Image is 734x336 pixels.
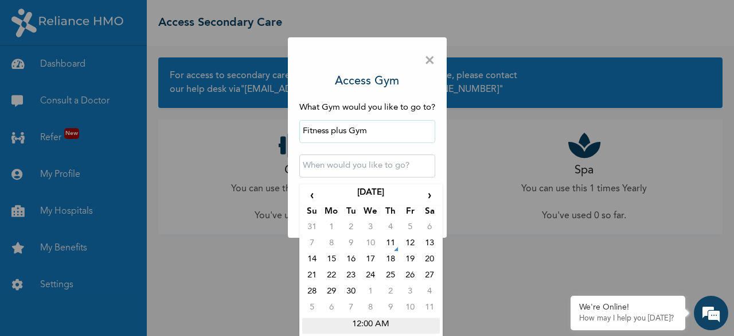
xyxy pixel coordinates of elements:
td: 9 [381,302,400,318]
th: Mo [322,205,341,221]
td: 3 [400,285,420,302]
span: ‹ [302,187,322,205]
span: We're online! [67,107,158,223]
td: 6 [322,302,341,318]
td: 11 [381,237,400,253]
span: × [424,49,435,73]
td: 12:00 AM [302,318,440,334]
td: 11 [420,302,439,318]
th: [DATE] [322,187,420,205]
td: 2 [341,221,361,237]
td: 13 [420,237,439,253]
div: We're Online! [579,303,677,312]
td: 3 [361,221,380,237]
td: 27 [420,269,439,285]
td: 6 [420,221,439,237]
td: 30 [341,285,361,302]
td: 19 [400,253,420,269]
span: Conversation [6,298,112,306]
td: 14 [302,253,322,269]
span: › [420,187,439,205]
td: 16 [341,253,361,269]
th: Fr [400,205,420,221]
th: Sa [420,205,439,221]
td: 1 [322,221,341,237]
td: 18 [381,253,400,269]
td: 28 [302,285,322,302]
td: 21 [302,269,322,285]
td: 2 [381,285,400,302]
td: 26 [400,269,420,285]
img: d_794563401_company_1708531726252_794563401 [21,57,46,86]
td: 24 [361,269,380,285]
td: 22 [322,269,341,285]
td: 4 [420,285,439,302]
th: Su [302,205,322,221]
div: FAQs [112,278,219,314]
input: Search by name or address [299,120,435,143]
td: 20 [420,253,439,269]
td: 31 [302,221,322,237]
td: 7 [341,302,361,318]
td: 15 [322,253,341,269]
td: 7 [302,237,322,253]
td: 8 [361,302,380,318]
th: Th [381,205,400,221]
h3: Access Gym [335,73,399,90]
td: 8 [322,237,341,253]
td: 5 [400,221,420,237]
input: When would you like to go? [299,155,435,177]
td: 23 [341,269,361,285]
td: 5 [302,302,322,318]
td: 29 [322,285,341,302]
span: What Gym would you like to go to? [299,103,435,112]
p: How may I help you today? [579,314,677,323]
td: 1 [361,285,380,302]
th: We [361,205,380,221]
div: Chat with us now [60,64,193,79]
td: 12 [400,237,420,253]
th: Tu [341,205,361,221]
td: 4 [381,221,400,237]
td: 25 [381,269,400,285]
td: 10 [400,302,420,318]
td: 10 [361,237,380,253]
div: Minimize live chat window [188,6,216,33]
textarea: Type your message and hit 'Enter' [6,238,218,278]
td: 9 [341,237,361,253]
td: 17 [361,253,380,269]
